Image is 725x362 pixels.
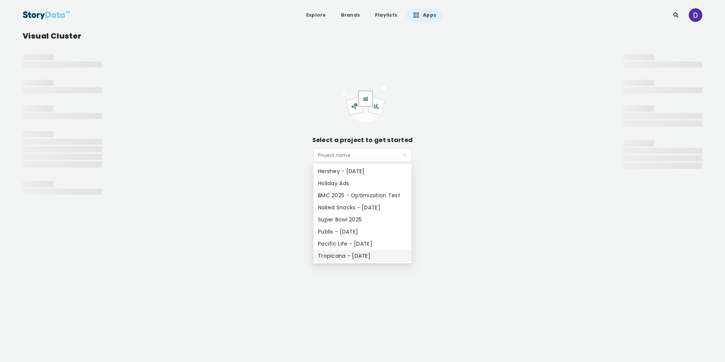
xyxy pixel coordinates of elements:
a: Apps [406,8,442,22]
div: Hershey - [DATE] [318,167,407,175]
img: StoryData Logo [23,8,70,22]
div: Super Bowl 2025 [318,215,407,224]
div: Tropicana - [DATE] [318,252,407,260]
div: Holiday Ads [318,179,407,187]
div: Super Bowl 2025 [313,213,412,226]
div: Pacific Life - [DATE] [318,240,407,248]
div: Select a project to get started [312,136,413,145]
img: empty_project-ae3004c6.svg [339,84,386,122]
div: Tropicana - Dec 2024 [313,250,412,262]
img: ACg8ocKzwPDiA-G5ZA1Mflw8LOlJAqwuiocHy5HQ8yAWPW50gy9RiA=s96-c [689,8,702,22]
div: BMC 2025 - Optimization Test [318,191,407,200]
div: Pacific Life - Dec 2024 [313,238,412,250]
div: Holiday Ads [313,177,412,189]
a: Explore [300,8,332,22]
div: Publix - Feb 2025 [313,226,412,238]
div: Naked Snacks - [DATE] [318,203,407,212]
div: Naked Snacks - Feb 2025 [313,201,412,213]
a: Brands [335,8,366,22]
div: Visual Cluster [23,30,702,42]
div: Hershey - Mar 2025 [313,165,412,177]
div: BMC 2025 - Optimization Test [313,189,412,201]
div: Publix - [DATE] [318,227,407,236]
a: Playlists [369,8,403,22]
